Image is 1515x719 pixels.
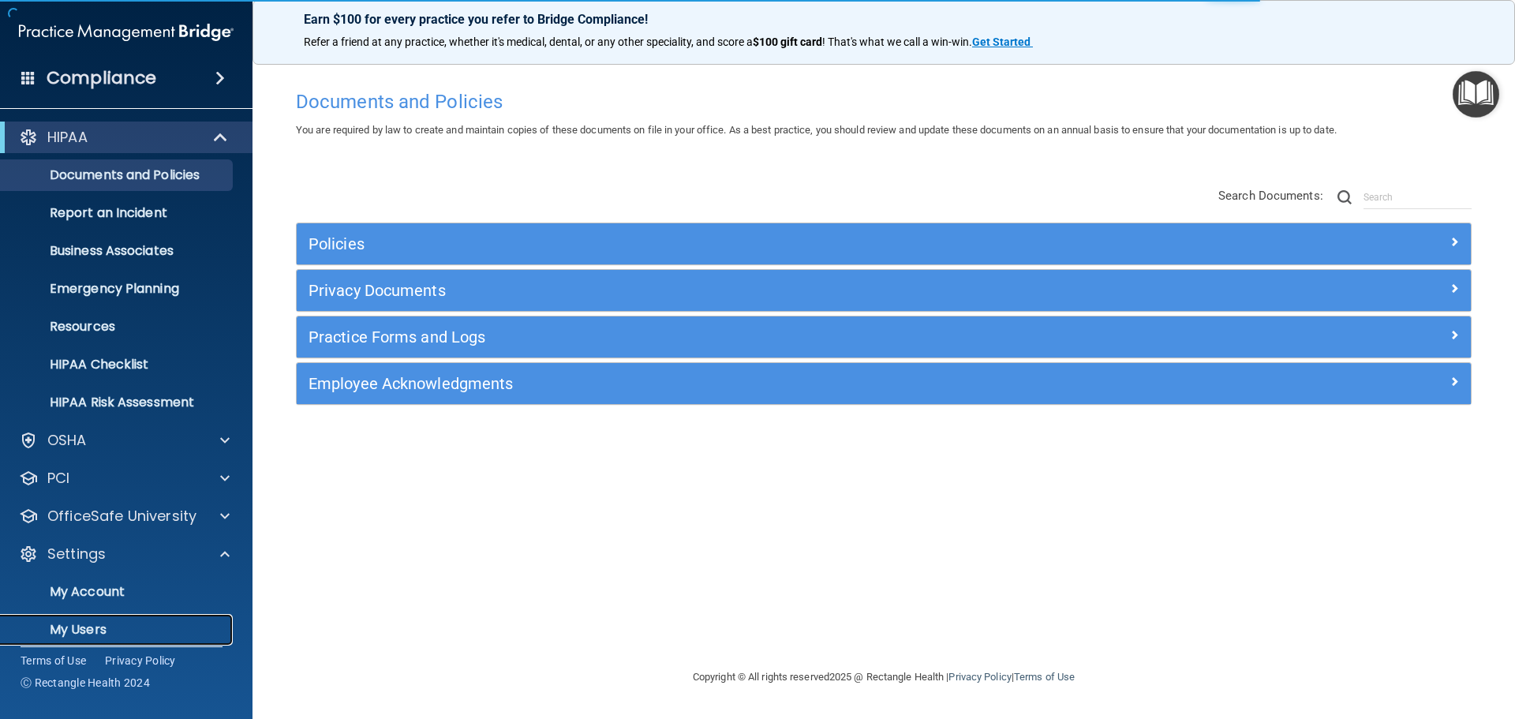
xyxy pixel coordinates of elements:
p: Business Associates [10,243,226,259]
h5: Policies [309,235,1165,253]
span: Refer a friend at any practice, whether it's medical, dental, or any other speciality, and score a [304,36,753,48]
h4: Compliance [47,67,156,89]
span: Search Documents: [1218,189,1323,203]
p: PCI [47,469,69,488]
a: Terms of Use [21,653,86,668]
p: OSHA [47,431,87,450]
span: You are required by law to create and maintain copies of these documents on file in your office. ... [296,124,1337,136]
h5: Employee Acknowledgments [309,375,1165,392]
a: Terms of Use [1014,671,1075,683]
p: My Account [10,584,226,600]
a: PCI [19,469,230,488]
p: Report an Incident [10,205,226,221]
strong: $100 gift card [753,36,822,48]
a: Get Started [972,36,1033,48]
a: Privacy Policy [105,653,176,668]
p: Emergency Planning [10,281,226,297]
a: Privacy Documents [309,278,1459,303]
img: ic-search.3b580494.png [1337,190,1352,204]
p: Documents and Policies [10,167,226,183]
div: Copyright © All rights reserved 2025 @ Rectangle Health | | [596,652,1172,702]
p: HIPAA Checklist [10,357,226,373]
h5: Practice Forms and Logs [309,328,1165,346]
span: ! That's what we call a win-win. [822,36,972,48]
p: HIPAA [47,128,88,147]
a: Policies [309,231,1459,257]
a: OfficeSafe University [19,507,230,526]
img: PMB logo [19,17,234,48]
a: Employee Acknowledgments [309,371,1459,396]
a: Practice Forms and Logs [309,324,1459,350]
span: Ⓒ Rectangle Health 2024 [21,675,150,691]
p: My Users [10,622,226,638]
a: OSHA [19,431,230,450]
p: Resources [10,319,226,335]
p: HIPAA Risk Assessment [10,395,226,410]
input: Search [1363,185,1472,209]
a: HIPAA [19,128,229,147]
a: Settings [19,545,230,564]
p: OfficeSafe University [47,507,196,526]
p: Earn $100 for every practice you refer to Bridge Compliance! [304,12,1464,27]
a: Privacy Policy [948,671,1011,683]
h4: Documents and Policies [296,92,1472,112]
h5: Privacy Documents [309,282,1165,299]
strong: Get Started [972,36,1031,48]
p: Settings [47,545,106,564]
button: Open Resource Center [1453,71,1499,118]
